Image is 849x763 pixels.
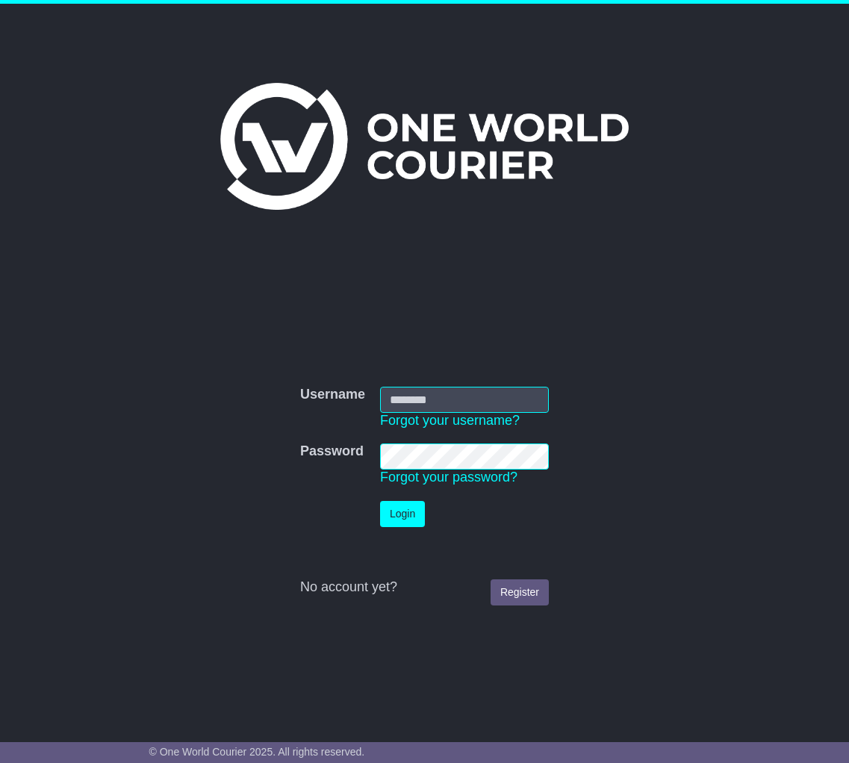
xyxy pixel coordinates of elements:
[149,746,365,758] span: © One World Courier 2025. All rights reserved.
[491,579,549,605] a: Register
[300,579,549,596] div: No account yet?
[380,470,517,485] a: Forgot your password?
[220,83,628,210] img: One World
[380,413,520,428] a: Forgot your username?
[380,501,425,527] button: Login
[300,387,365,403] label: Username
[300,443,364,460] label: Password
